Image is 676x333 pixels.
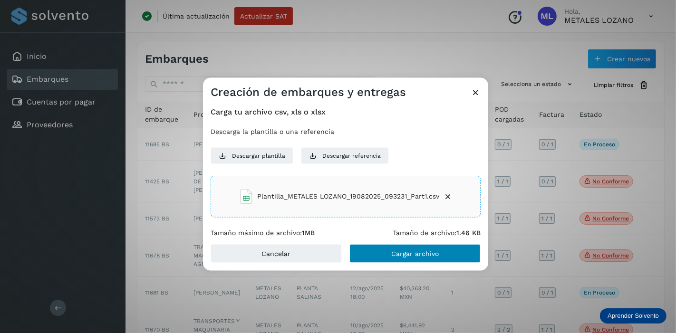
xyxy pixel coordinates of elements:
[211,85,406,99] h3: Creación de embarques y entregas
[322,151,381,160] span: Descargar referencia
[211,127,481,135] p: Descarga la plantilla o una referencia
[211,244,342,263] button: Cancelar
[393,228,481,237] p: Tamaño de archivo:
[301,147,389,164] button: Descargar referencia
[258,191,440,201] span: Plantilla_METALES LOZANO_19082025_093231_Part1.csv
[232,151,285,160] span: Descargar plantilla
[608,312,659,320] p: Aprender Solvento
[349,244,481,263] button: Cargar archivo
[211,107,481,116] h4: Carga tu archivo csv, xls o xlsx
[262,250,291,257] span: Cancelar
[456,228,481,236] b: 1.46 KB
[211,147,293,164] button: Descargar plantilla
[391,250,439,257] span: Cargar archivo
[302,228,315,236] b: 1MB
[600,308,666,323] div: Aprender Solvento
[211,228,315,237] p: Tamaño máximo de archivo:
